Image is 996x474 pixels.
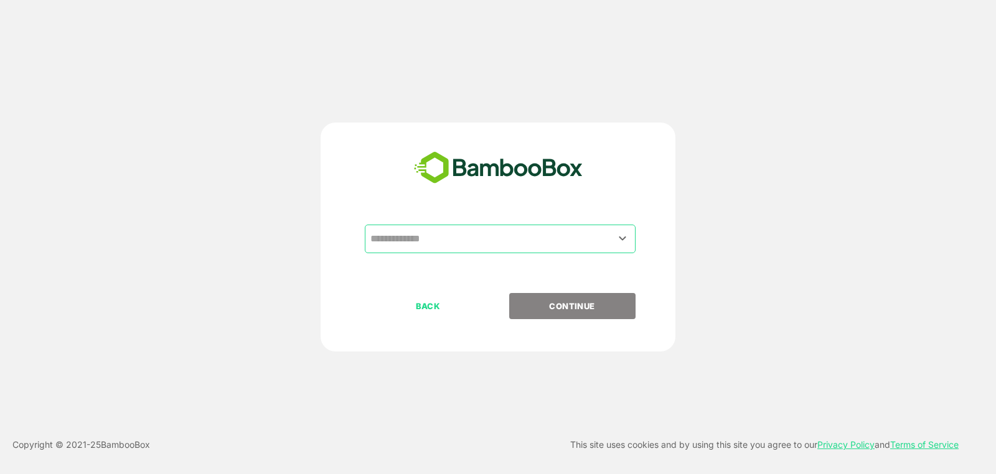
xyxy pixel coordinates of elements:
[570,437,959,452] p: This site uses cookies and by using this site you agree to our and
[614,230,631,247] button: Open
[407,147,590,188] img: bamboobox
[509,293,636,319] button: CONTINUE
[510,299,634,313] p: CONTINUE
[890,439,959,450] a: Terms of Service
[817,439,875,450] a: Privacy Policy
[12,437,150,452] p: Copyright © 2021- 25 BambooBox
[365,293,491,319] button: BACK
[366,299,491,313] p: BACK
